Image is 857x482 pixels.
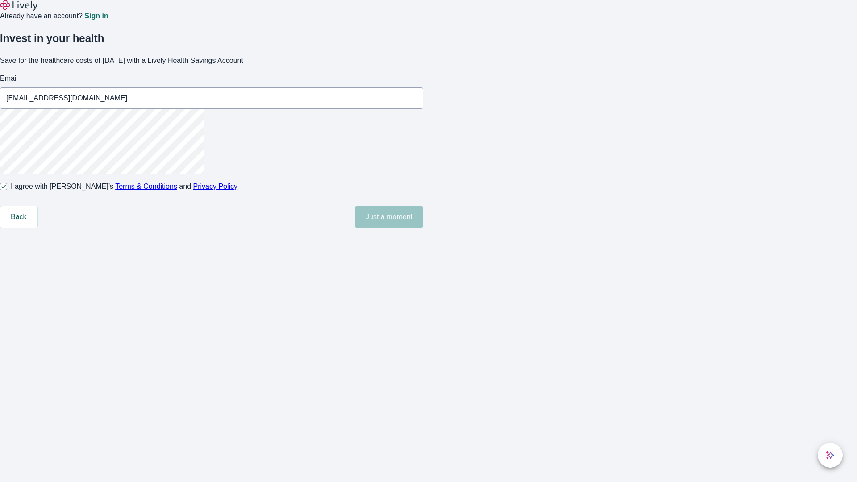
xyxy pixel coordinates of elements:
[826,451,835,460] svg: Lively AI Assistant
[115,183,177,190] a: Terms & Conditions
[84,12,108,20] a: Sign in
[193,183,238,190] a: Privacy Policy
[11,181,237,192] span: I agree with [PERSON_NAME]’s and
[818,443,843,468] button: chat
